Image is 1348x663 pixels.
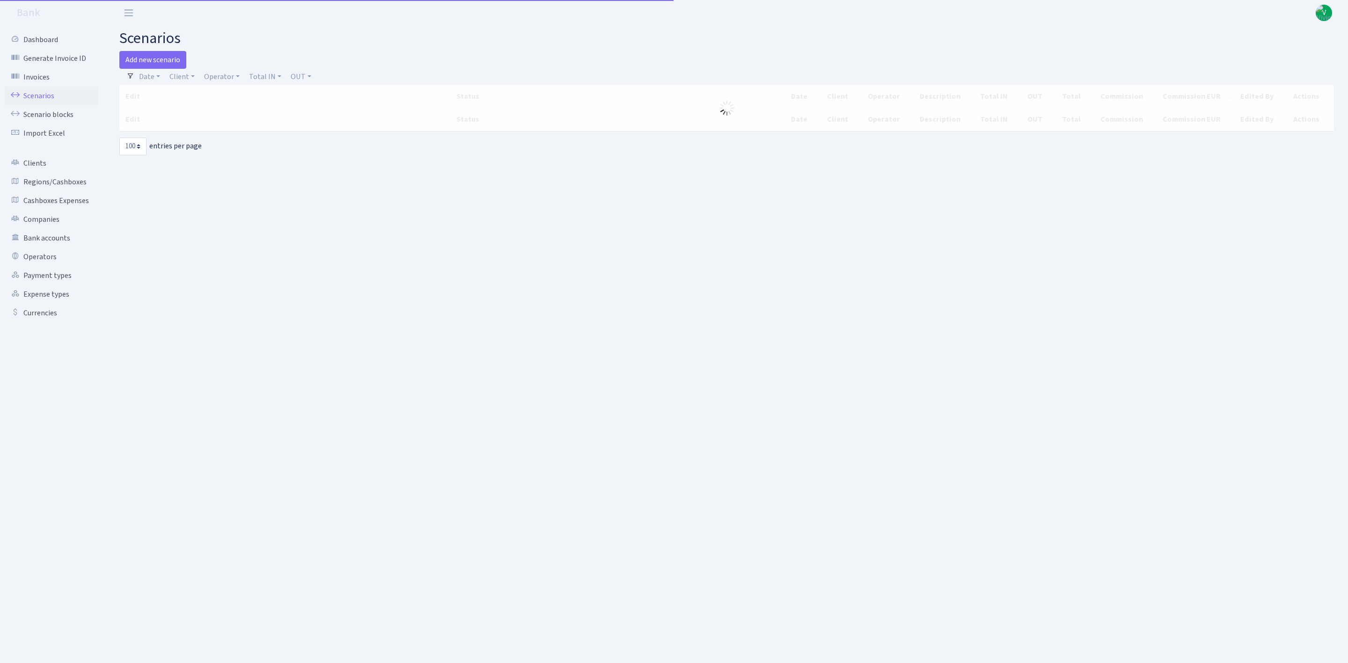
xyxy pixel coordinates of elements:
a: Invoices [5,68,98,87]
a: Currencies [5,304,98,322]
label: entries per page [119,138,202,155]
a: Payment types [5,266,98,285]
a: Total IN [245,69,285,85]
button: Toggle navigation [117,5,140,21]
a: Add new scenario [119,51,186,69]
a: Operators [5,248,98,266]
a: Clients [5,154,98,173]
a: Companies [5,210,98,229]
a: Bank accounts [5,229,98,248]
a: Client [166,69,198,85]
select: entries per page [119,138,147,155]
a: Scenarios [5,87,98,105]
a: Cashboxes Expenses [5,191,98,210]
span: scenarios [119,28,181,49]
img: Vivio [1316,5,1332,21]
a: V [1316,5,1332,21]
img: Processing... [719,101,734,116]
a: Dashboard [5,30,98,49]
a: Date [135,69,164,85]
a: Import Excel [5,124,98,143]
a: Regions/Cashboxes [5,173,98,191]
a: Expense types [5,285,98,304]
a: OUT [287,69,315,85]
a: Generate Invoice ID [5,49,98,68]
a: Operator [200,69,243,85]
a: Scenario blocks [5,105,98,124]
